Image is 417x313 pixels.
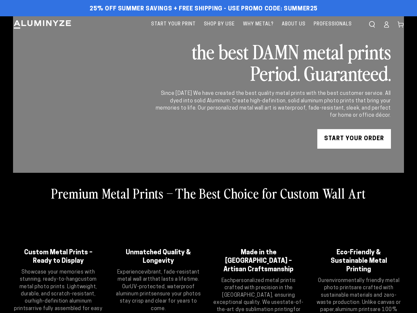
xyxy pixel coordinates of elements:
strong: aluminum prints [335,307,373,312]
span: Start Your Print [151,20,196,28]
h2: Custom Metal Prints – Ready to Display [21,248,95,265]
h2: Eco-Friendly & Sustainable Metal Printing [322,248,396,274]
a: Shop By Use [201,16,238,32]
span: 25% off Summer Savings + Free Shipping - Use Promo Code: SUMMER25 [90,6,318,13]
h2: the best DAMN metal prints Period. Guaranteed. [154,40,391,83]
img: Aluminyze [13,20,72,29]
strong: custom metal photo prints [20,277,97,289]
span: Why Metal? [243,20,274,28]
strong: environmentally friendly metal photo prints [324,278,399,291]
h2: Unmatched Quality & Longevity [122,248,196,265]
strong: UV-protected, waterproof aluminum prints [116,284,195,297]
strong: high-definition aluminum prints [14,299,92,311]
a: About Us [279,16,309,32]
h2: Made in the [GEOGRAPHIC_DATA] – Artisan Craftsmanship [222,248,296,274]
h2: Premium Metal Prints – The Best Choice for Custom Wall Art [51,185,366,201]
span: Professionals [314,20,352,28]
strong: personalized metal print [233,278,292,283]
a: Why Metal? [240,16,277,32]
div: Since [DATE] We have created the best quality metal prints with the best customer service. All dy... [154,90,391,119]
summary: Search our site [365,17,379,32]
a: Start Your Print [148,16,199,32]
strong: vibrant, fade-resistant metal wall art [118,270,200,282]
a: Professionals [310,16,355,32]
a: START YOUR Order [317,129,391,149]
p: Experience that lasts a lifetime. Our ensure your photos stay crisp and clear for years to come. [113,269,204,312]
span: About Us [282,20,306,28]
span: Shop By Use [204,20,235,28]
